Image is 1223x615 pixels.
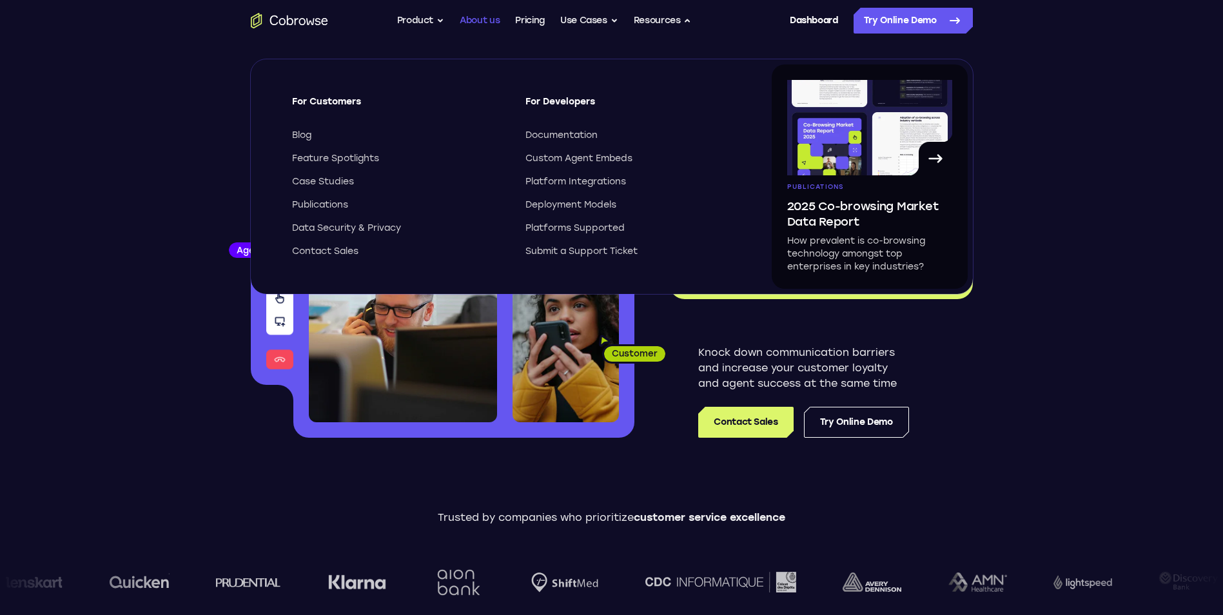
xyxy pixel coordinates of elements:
span: Blog [292,129,311,142]
a: Feature Spotlights [292,152,502,165]
img: Aion Bank [416,556,468,609]
span: 2025 Co-browsing Market Data Report [787,199,952,229]
img: AMN Healthcare [932,572,990,592]
span: Deployment Models [525,199,616,211]
a: Contact Sales [698,407,793,438]
span: For Customers [292,95,502,119]
a: Platform Integrations [525,175,736,188]
img: A customer holding their phone [513,269,619,422]
img: avery-dennison [826,572,885,592]
a: Submit a Support Ticket [525,245,736,258]
span: Feature Spotlights [292,152,379,165]
button: Use Cases [560,8,618,34]
a: Documentation [525,129,736,142]
a: Try Online Demo [854,8,973,34]
a: Go to the home page [251,13,328,28]
button: Resources [634,8,692,34]
span: Platform Integrations [525,175,626,188]
a: Contact Sales [292,245,502,258]
span: Data Security & Privacy [292,222,401,235]
a: Publications [292,199,502,211]
p: Knock down communication barriers and increase your customer loyalty and agent success at the sam... [698,345,909,391]
img: prudential [199,577,264,587]
img: A customer support agent talking on the phone [309,192,497,422]
span: Publications [787,183,844,191]
a: Data Security & Privacy [292,222,502,235]
button: Product [397,8,445,34]
img: CDC Informatique [629,572,779,592]
span: Platforms Supported [525,222,625,235]
img: Lightspeed [1037,575,1095,589]
span: For Developers [525,95,736,119]
img: A page from the browsing market ebook [787,80,952,175]
a: Platforms Supported [525,222,736,235]
span: customer service excellence [634,511,785,523]
a: Pricing [515,8,545,34]
span: Submit a Support Ticket [525,245,638,258]
p: How prevalent is co-browsing technology amongst top enterprises in key industries? [787,235,952,273]
span: Case Studies [292,175,354,188]
a: Blog [292,129,502,142]
span: Publications [292,199,348,211]
a: Try Online Demo [804,407,909,438]
span: Custom Agent Embeds [525,152,632,165]
img: Shiftmed [514,572,582,592]
a: Custom Agent Embeds [525,152,736,165]
img: Klarna [311,574,369,590]
a: About us [460,8,500,34]
span: Contact Sales [292,245,358,258]
span: Documentation [525,129,598,142]
a: Case Studies [292,175,502,188]
a: Deployment Models [525,199,736,211]
a: Dashboard [790,8,838,34]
